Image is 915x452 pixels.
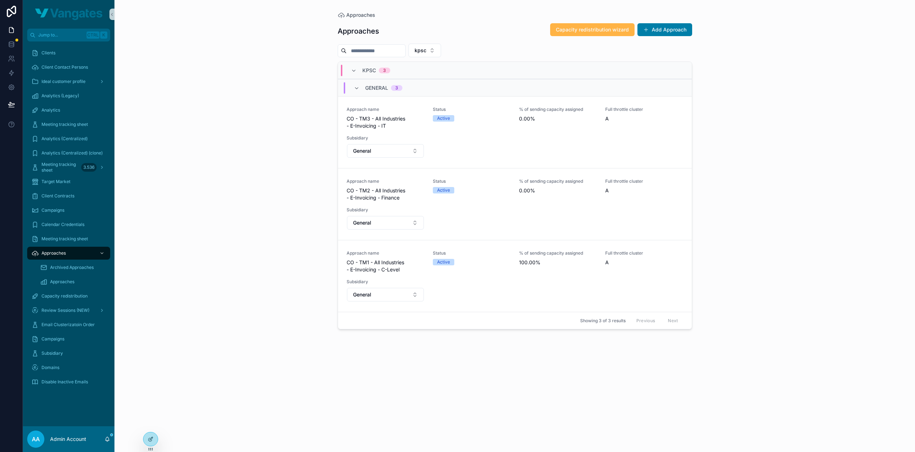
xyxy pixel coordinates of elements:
a: Review Sessions (NEW) [27,304,110,317]
span: Showing 3 of 3 results [580,318,626,324]
a: Approaches [338,11,375,19]
a: Analytics (Centralized) [27,132,110,145]
button: Select Button [408,44,441,57]
a: Disable Inactive Emails [27,375,110,388]
div: 3 [383,68,386,73]
a: Domains [27,361,110,374]
span: CO - TM2 - All Industries - E-Invoicing - Finance [347,187,424,201]
span: Approaches [346,11,375,19]
span: Analytics [41,107,60,113]
span: Approaches [41,250,66,256]
a: Target Market [27,175,110,188]
div: Active [437,115,450,122]
span: CO - TM1 - All Industries - E-Invoicing - C-Level [347,259,424,273]
span: 0.00% [519,187,597,194]
span: Disable Inactive Emails [41,379,88,385]
span: Archived Approaches [50,265,94,270]
span: 100.00% [519,259,597,266]
span: 0.00% [519,115,597,122]
span: Domains [41,365,59,370]
span: Target Market [41,179,70,185]
span: Meeting tracking sheet [41,162,78,173]
div: scrollable content [23,41,114,398]
span: AA [32,435,40,443]
a: Analytics (Legacy) [27,89,110,102]
span: Ideal customer profile [41,79,85,84]
span: Campaigns [41,207,64,213]
span: A [605,115,683,122]
span: A [605,187,683,194]
span: Meeting tracking sheet [41,122,88,127]
span: Subsidiary [347,207,424,213]
a: Client Contact Persons [27,61,110,74]
span: Clients [41,50,55,56]
span: Full throttle cluster [605,250,683,256]
a: Campaigns [27,333,110,345]
span: Approach name [347,178,424,184]
a: Email Clusterizatoin Order [27,318,110,331]
span: Jump to... [38,32,84,38]
span: Full throttle cluster [605,107,683,112]
span: Status [433,178,510,184]
span: KPSC [362,67,376,74]
a: Ideal customer profile [27,75,110,88]
button: Select Button [347,288,424,301]
span: % of sending capacity assigned [519,250,597,256]
span: Approach name [347,107,424,112]
span: Capacity redistribution wizard [556,26,629,33]
button: Add Approach [637,23,692,36]
span: Client Contact Persons [41,64,88,70]
h1: Approaches [338,26,379,36]
a: Analytics (Centralized) (clone) [27,147,110,159]
a: Campaigns [27,204,110,217]
a: Archived Approaches [36,261,110,274]
a: Approaches [36,275,110,288]
a: Meeting tracking sheet [27,232,110,245]
span: Client Contracts [41,193,74,199]
span: General [353,291,371,298]
span: Capacity redistribution [41,293,88,299]
a: Capacity redistribution [27,290,110,303]
a: Approach nameCO - TM1 - All Industries - E-Invoicing - C-LevelStatusActive% of sending capacity a... [338,240,692,312]
span: K [101,32,107,38]
button: Jump to...CtrlK [27,29,110,41]
img: App logo [35,9,102,20]
span: Email Clusterizatoin Order [41,322,95,328]
span: % of sending capacity assigned [519,107,597,112]
span: Status [433,250,510,256]
span: General [353,147,371,154]
span: Meeting tracking sheet [41,236,88,242]
button: Capacity redistribution wizard [550,23,635,36]
span: General [365,84,388,92]
div: Active [437,259,450,265]
span: Approach name [347,250,424,256]
span: Review Sessions (NEW) [41,308,89,313]
span: Status [433,107,510,112]
a: Approaches [27,247,110,260]
a: Analytics [27,104,110,117]
a: Approach nameCO - TM3 - All Industries - E-Invoicing - ITStatusActive% of sending capacity assign... [338,96,692,168]
span: Approaches [50,279,74,285]
span: CO - TM3 - All Industries - E-Invoicing - IT [347,115,424,129]
span: Subsidiary [347,135,424,141]
span: Subsidiary [347,279,424,285]
span: Ctrl [87,31,99,39]
a: Clients [27,46,110,59]
span: kpsc [415,47,426,54]
a: Client Contracts [27,190,110,202]
span: Analytics (Centralized) (clone) [41,150,103,156]
span: Subsidiary [41,350,63,356]
a: Meeting tracking sheet3.536 [27,161,110,174]
span: A [605,259,683,266]
span: Calendar Credentials [41,222,84,227]
span: Analytics (Centralized) [41,136,88,142]
button: Select Button [347,216,424,230]
p: Admin Account [50,436,86,443]
span: General [353,219,371,226]
button: Select Button [347,144,424,158]
a: Approach nameCO - TM2 - All Industries - E-Invoicing - FinanceStatusActive% of sending capacity a... [338,168,692,240]
span: Campaigns [41,336,64,342]
a: Meeting tracking sheet [27,118,110,131]
span: Full throttle cluster [605,178,683,184]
